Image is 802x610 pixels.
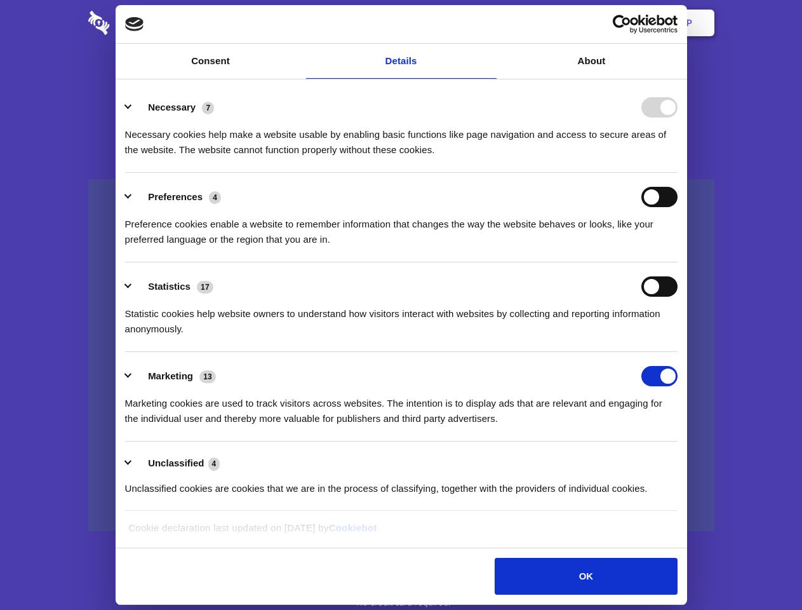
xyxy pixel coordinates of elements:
button: Necessary (7) [125,97,222,118]
img: logo-wordmark-white-trans-d4663122ce5f474addd5e946df7df03e33cb6a1c49d2221995e7729f52c070b2.svg [88,11,197,35]
label: Preferences [148,191,203,202]
span: 4 [208,457,220,470]
iframe: Drift Widget Chat Controller [739,546,787,595]
div: Preference cookies enable a website to remember information that changes the way the website beha... [125,207,678,247]
div: Necessary cookies help make a website usable by enabling basic functions like page navigation and... [125,118,678,158]
a: Cookiebot [329,522,377,533]
label: Marketing [148,370,193,381]
a: Consent [116,44,306,79]
h4: Auto-redaction of sensitive data, encrypted data sharing and self-destructing private chats. Shar... [88,116,714,158]
a: Details [306,44,497,79]
a: Login [576,3,631,43]
span: 17 [197,281,213,294]
button: Marketing (13) [125,366,224,386]
button: Statistics (17) [125,276,222,297]
div: Statistic cookies help website owners to understand how visitors interact with websites by collec... [125,297,678,337]
label: Necessary [148,102,196,112]
a: Contact [515,3,573,43]
img: logo [125,17,144,31]
a: Usercentrics Cookiebot - opens in a new window [566,15,678,34]
div: Marketing cookies are used to track visitors across websites. The intention is to display ads tha... [125,386,678,426]
button: OK [495,558,677,595]
a: Pricing [373,3,428,43]
h1: Eliminate Slack Data Loss. [88,57,714,103]
div: Cookie declaration last updated on [DATE] by [119,520,683,545]
a: About [497,44,687,79]
div: Unclassified cookies are cookies that we are in the process of classifying, together with the pro... [125,471,678,496]
label: Statistics [148,281,190,292]
button: Unclassified (4) [125,456,228,471]
span: 4 [209,191,221,204]
a: Wistia video thumbnail [88,179,714,532]
span: 13 [199,370,216,383]
span: 7 [202,102,214,114]
button: Preferences (4) [125,187,229,207]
